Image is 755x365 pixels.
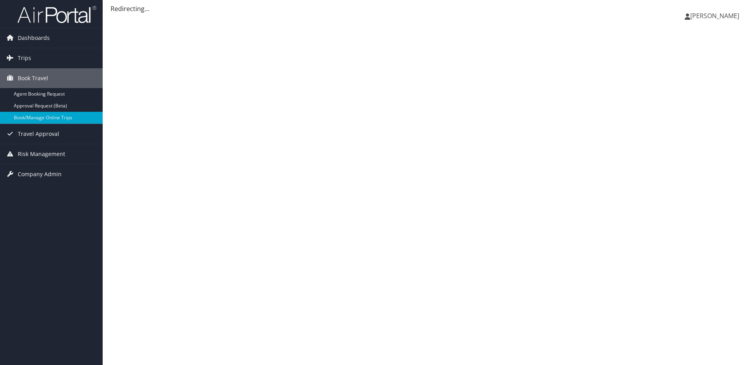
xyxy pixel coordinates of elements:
[17,5,96,24] img: airportal-logo.png
[685,4,747,28] a: [PERSON_NAME]
[18,164,62,184] span: Company Admin
[18,28,50,48] span: Dashboards
[18,48,31,68] span: Trips
[18,144,65,164] span: Risk Management
[111,4,747,13] div: Redirecting...
[690,11,739,20] span: [PERSON_NAME]
[18,124,59,144] span: Travel Approval
[18,68,48,88] span: Book Travel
